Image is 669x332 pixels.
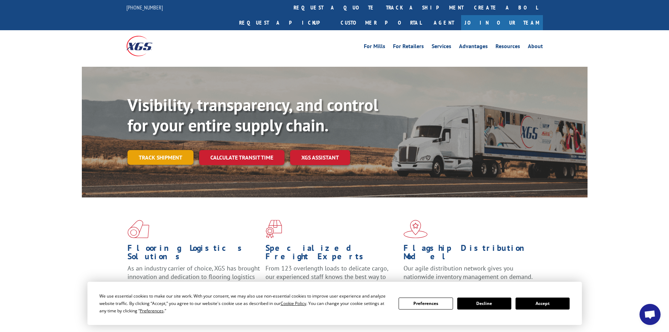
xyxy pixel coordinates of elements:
b: Visibility, transparency, and control for your entire supply chain. [127,94,378,136]
h1: Specialized Freight Experts [265,244,398,264]
h1: Flooring Logistics Solutions [127,244,260,264]
a: Advantages [459,44,488,51]
img: xgs-icon-flagship-distribution-model-red [404,220,428,238]
a: For Mills [364,44,385,51]
a: Request a pickup [234,15,335,30]
a: Track shipment [127,150,194,165]
a: About [528,44,543,51]
a: Calculate transit time [199,150,284,165]
span: Cookie Policy [281,300,306,306]
span: Our agile distribution network gives you nationwide inventory management on demand. [404,264,533,281]
span: Preferences [140,308,164,314]
button: Decline [457,298,511,310]
a: XGS ASSISTANT [290,150,350,165]
a: Services [432,44,451,51]
a: For Retailers [393,44,424,51]
p: From 123 overlength loads to delicate cargo, our experienced staff knows the best way to move you... [265,264,398,295]
h1: Flagship Distribution Model [404,244,536,264]
a: Resources [496,44,520,51]
img: xgs-icon-focused-on-flooring-red [265,220,282,238]
a: Agent [427,15,461,30]
a: Join Our Team [461,15,543,30]
a: [PHONE_NUMBER] [126,4,163,11]
img: xgs-icon-total-supply-chain-intelligence-red [127,220,149,238]
button: Preferences [399,298,453,310]
div: We use essential cookies to make our site work. With your consent, we may also use non-essential ... [99,292,390,314]
div: Cookie Consent Prompt [87,282,582,325]
a: Open chat [640,304,661,325]
span: As an industry carrier of choice, XGS has brought innovation and dedication to flooring logistics... [127,264,260,289]
a: Customer Portal [335,15,427,30]
button: Accept [516,298,570,310]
